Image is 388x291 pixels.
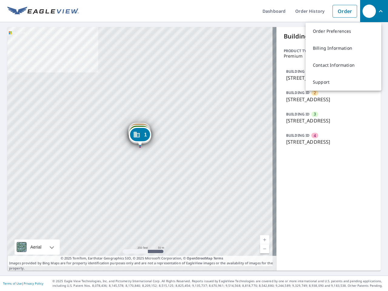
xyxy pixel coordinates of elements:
[286,96,371,103] p: [STREET_ADDRESS]
[286,138,371,145] p: [STREET_ADDRESS]
[284,54,373,59] p: Premium
[333,5,357,18] a: Order
[286,69,309,74] p: BUILDING ID
[213,256,223,260] a: Terms
[306,57,381,74] a: Contact Information
[128,123,151,142] div: Dropped pin, building 2, Commercial property, 301 N Boundary St Williamsburg, VA 23185
[28,239,43,255] div: Aerial
[286,133,309,138] p: BUILDING ID
[52,279,385,288] p: © 2025 Eagle View Technologies, Inc. and Pictometry International Corp. All Rights Reserved. Repo...
[24,281,43,286] a: Privacy Policy
[61,256,223,261] span: © 2025 TomTom, Earthstar Geographics SIO, © 2025 Microsoft Corporation, ©
[15,239,60,255] div: Aerial
[284,32,373,41] p: Buildings
[306,23,381,40] a: Order Preferences
[128,125,151,143] div: Dropped pin, building 3, Commercial property, 301 N Boundary St Williamsburg, VA 23185
[314,90,316,96] span: 2
[284,48,373,54] p: Product type
[306,40,381,57] a: Billing Information
[306,74,381,91] a: Support
[3,282,43,285] p: |
[314,111,316,117] span: 3
[286,90,309,95] p: BUILDING ID
[3,281,22,286] a: Terms of Use
[260,235,269,244] a: Current Level 17, Zoom In
[260,244,269,253] a: Current Level 17, Zoom Out
[144,132,147,137] span: 1
[7,256,276,271] p: Images provided by Bing Maps are for property identification purposes only and are not a represen...
[187,256,212,260] a: OpenStreetMap
[286,74,371,82] p: [STREET_ADDRESS]
[7,7,79,16] img: EV Logo
[286,117,371,124] p: [STREET_ADDRESS]
[314,133,316,139] span: 4
[129,127,151,145] div: Dropped pin, building 1, Commercial property, 301 N Boundary St Williamsburg, VA 23185
[286,112,309,117] p: BUILDING ID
